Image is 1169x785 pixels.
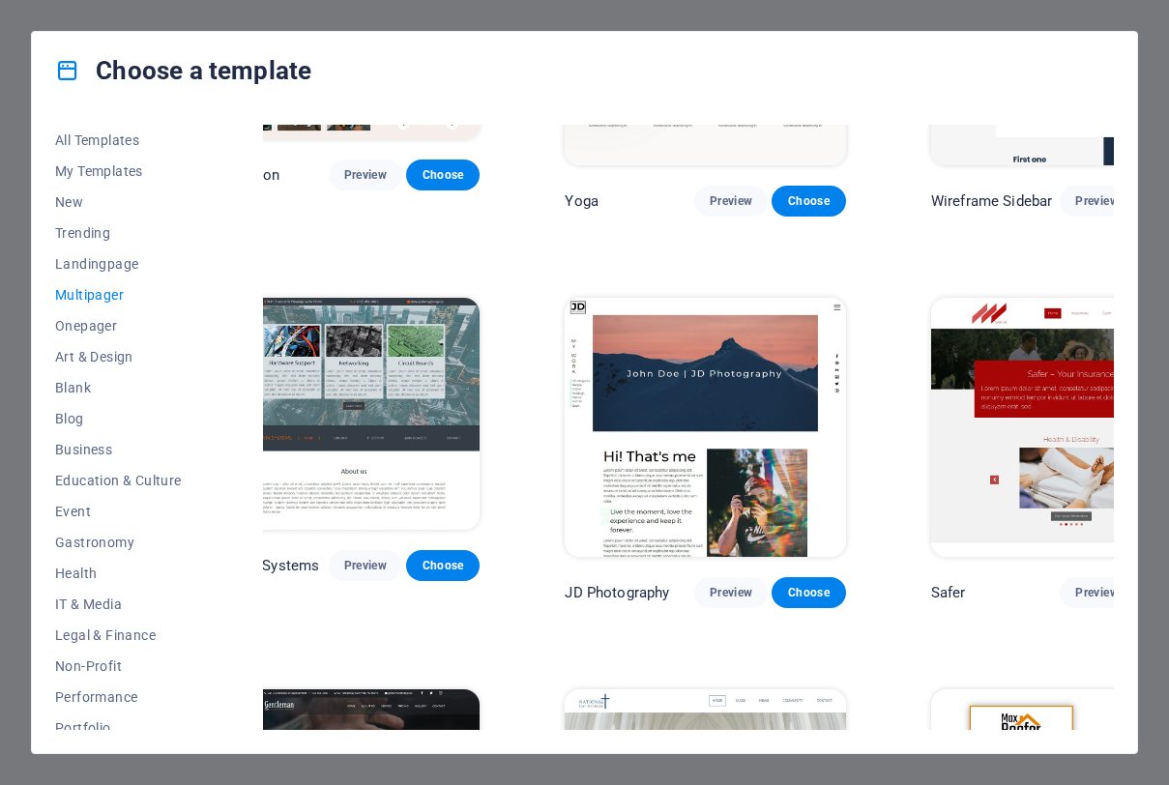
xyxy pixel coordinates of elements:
span: IT & Media [55,596,182,612]
button: IT & Media [55,589,182,620]
button: Gastronomy [55,527,182,558]
button: My Templates [55,156,182,187]
button: Art & Design [55,341,182,372]
button: Choose [772,186,845,217]
button: Business [55,434,182,465]
button: Choose [406,550,480,581]
span: Multipager [55,287,182,303]
span: Preview [710,193,752,209]
span: Preview [344,167,387,183]
button: Preview [329,550,402,581]
p: Fashion [228,165,280,185]
span: Blank [55,380,182,395]
span: All Templates [55,132,182,148]
span: Non-Profit [55,658,182,674]
button: Portfolio [55,712,182,743]
button: Education & Culture [55,465,182,496]
button: Onepager [55,310,182,341]
button: Blog [55,403,182,434]
button: Multipager [55,279,182,310]
p: JD Photography [565,583,669,602]
button: Preview [1060,186,1133,217]
span: Event [55,504,182,519]
button: Preview [694,186,768,217]
button: Event [55,496,182,527]
button: Landingpage [55,248,182,279]
img: Data Systems [228,298,481,530]
button: Preview [694,577,768,608]
span: Gastronomy [55,535,182,550]
span: Preview [1075,585,1118,600]
span: Preview [1075,193,1118,209]
button: Legal & Finance [55,620,182,651]
p: Yoga [565,191,599,211]
button: Health [55,558,182,589]
span: Landingpage [55,256,182,272]
button: Choose [772,577,845,608]
h4: Choose a template [55,55,311,86]
span: My Templates [55,163,182,179]
button: Preview [1060,577,1133,608]
p: Data Systems [228,556,320,575]
button: Trending [55,218,182,248]
button: Preview [329,160,402,190]
span: Legal & Finance [55,627,182,643]
img: JD Photography [565,298,845,557]
span: Choose [422,558,464,573]
span: New [55,194,182,210]
span: Preview [710,585,752,600]
button: Performance [55,682,182,712]
span: Health [55,566,182,581]
span: Choose [422,167,464,183]
span: Choose [787,193,830,209]
button: Non-Profit [55,651,182,682]
span: Choose [787,585,830,600]
span: Art & Design [55,349,182,364]
button: Blank [55,372,182,403]
button: New [55,187,182,218]
button: All Templates [55,125,182,156]
button: Choose [406,160,480,190]
span: Business [55,442,182,457]
span: Education & Culture [55,473,182,488]
p: Safer [931,583,966,602]
span: Onepager [55,318,182,334]
span: Portfolio [55,720,182,736]
span: Preview [344,558,387,573]
span: Blog [55,411,182,426]
span: Performance [55,689,182,705]
p: Wireframe Sidebar [931,191,1052,211]
span: Trending [55,225,182,241]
